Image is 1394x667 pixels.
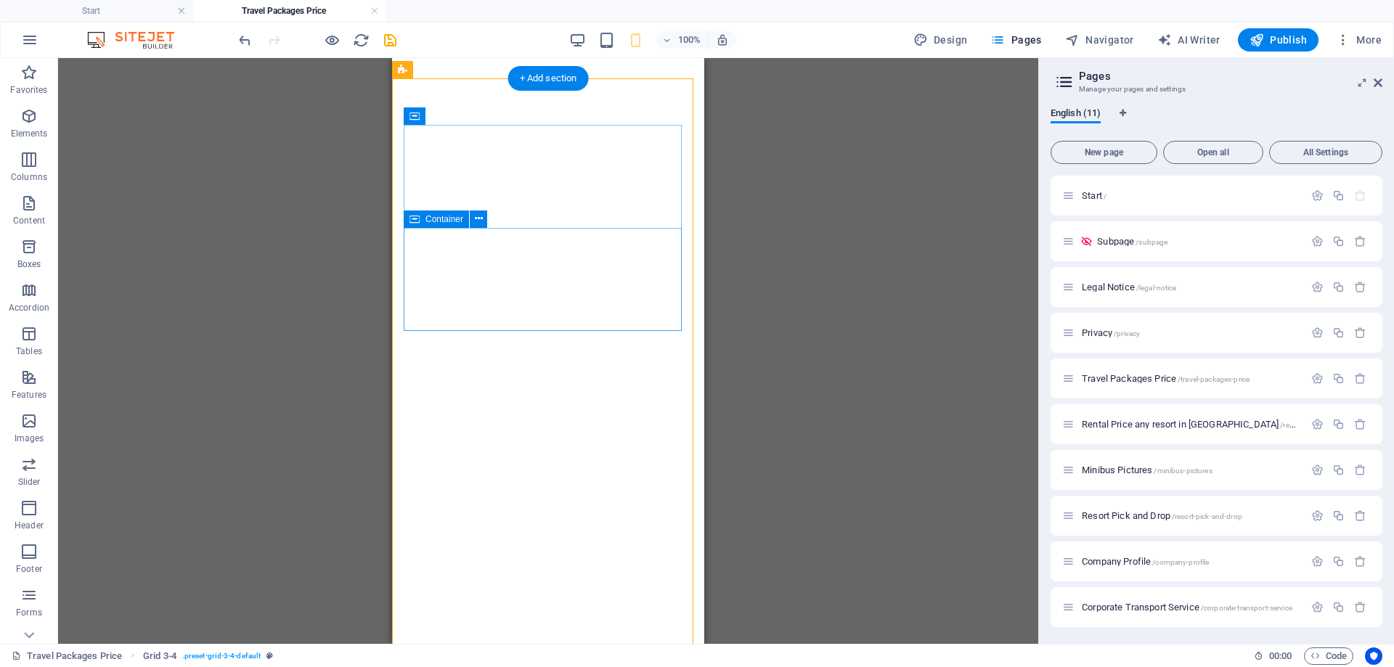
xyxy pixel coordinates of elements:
div: Settings [1311,327,1324,339]
div: Remove [1354,464,1366,476]
p: Accordion [9,302,49,314]
h4: Travel Packages Price [193,3,386,19]
span: / [1104,192,1106,200]
div: Settings [1311,372,1324,385]
div: Privacy/privacy [1077,328,1304,337]
span: /privacy [1114,330,1140,337]
button: reload [352,31,370,49]
p: Columns [11,171,47,183]
div: Settings [1311,235,1324,247]
div: Remove [1354,235,1366,247]
button: 100% [656,31,708,49]
div: Duplicate [1332,281,1345,293]
div: Settings [1311,281,1324,293]
div: Duplicate [1332,510,1345,522]
div: Rental Price any resort in [GEOGRAPHIC_DATA]/rental-price-any-resort-in-[GEOGRAPHIC_DATA] [1077,420,1304,429]
i: Undo: Delete elements (Ctrl+Z) [237,32,253,49]
span: Click to open page [1082,327,1140,338]
span: English (11) [1051,105,1101,125]
span: Click to open page [1082,556,1209,567]
div: Settings [1311,418,1324,430]
div: Duplicate [1332,464,1345,476]
span: Open all [1170,148,1257,157]
p: Favorites [10,84,47,96]
div: Start/ [1077,191,1304,200]
div: Legal Notice/legal-notice [1077,282,1304,292]
div: + Add section [508,66,589,91]
button: Code [1304,647,1353,665]
span: AI Writer [1157,33,1220,47]
div: Remove [1354,327,1366,339]
span: Publish [1250,33,1307,47]
button: Click here to leave preview mode and continue editing [323,31,341,49]
span: /subpage [1136,238,1167,246]
span: Click to open page [1082,602,1292,613]
div: Language Tabs [1051,107,1382,135]
p: Images [15,433,44,444]
div: Design (Ctrl+Alt+Y) [908,28,974,52]
div: Duplicate [1332,189,1345,202]
div: Minibus Pictures/minibus-pictures [1077,465,1304,475]
div: Duplicate [1332,601,1345,613]
p: Features [12,389,46,401]
span: Click to open page [1097,236,1167,247]
span: More [1336,33,1382,47]
span: /company-profile [1152,558,1209,566]
div: Settings [1311,510,1324,522]
span: Click to open page [1082,190,1106,201]
i: On resize automatically adjust zoom level to fit chosen device. [716,33,729,46]
span: /corporate-transport-service [1201,604,1292,612]
p: Footer [16,563,42,575]
h6: Session time [1254,647,1292,665]
p: Forms [16,607,42,618]
span: Pages [990,33,1041,47]
div: Settings [1311,555,1324,568]
div: Settings [1311,189,1324,202]
span: Navigator [1065,33,1134,47]
div: Company Profile/company-profile [1077,557,1304,566]
h6: 100% [678,31,701,49]
p: Elements [11,128,48,139]
div: Settings [1311,601,1324,613]
span: Code [1311,647,1347,665]
button: undo [236,31,253,49]
div: Settings [1311,464,1324,476]
div: Duplicate [1332,327,1345,339]
span: /resort-pick-and-drop [1172,512,1242,520]
button: All Settings [1269,141,1382,164]
div: Remove [1354,418,1366,430]
button: Design [908,28,974,52]
div: Duplicate [1332,372,1345,385]
span: 00 00 [1269,647,1292,665]
button: Pages [985,28,1047,52]
button: Publish [1238,28,1318,52]
div: Duplicate [1332,418,1345,430]
span: Click to open page [1082,510,1242,521]
p: Boxes [17,258,41,270]
button: Open all [1163,141,1263,164]
div: Subpage/subpage [1093,237,1304,246]
span: /travel-packages-price [1178,375,1250,383]
i: This element is a customizable preset [266,652,273,660]
p: Slider [18,476,41,488]
button: New page [1051,141,1157,164]
span: Design [913,33,968,47]
h3: Manage your pages and settings [1079,83,1353,96]
button: AI Writer [1152,28,1226,52]
div: Remove [1354,372,1366,385]
span: Click to open page [1082,465,1212,475]
img: Editor Logo [83,31,192,49]
a: Travel Packages Price [12,647,122,665]
div: Travel Packages Price/travel-packages-price [1077,374,1304,383]
button: Navigator [1059,28,1140,52]
p: Content [13,215,45,226]
span: All Settings [1276,148,1376,157]
iframe: To enrich screen reader interactions, please activate Accessibility in Grammarly extension settings [392,58,704,644]
span: Container [425,215,463,224]
div: The startpage cannot be deleted [1354,189,1366,202]
div: Remove [1354,281,1366,293]
span: : [1279,650,1281,661]
span: Click to open page [1082,282,1176,292]
div: Duplicate [1332,235,1345,247]
nav: breadcrumb [143,647,273,665]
